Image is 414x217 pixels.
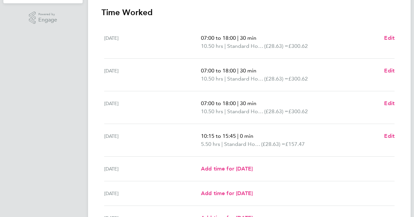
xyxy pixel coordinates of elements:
span: 0 min [240,133,253,139]
a: Edit [384,99,395,107]
span: Standard Hourly [224,140,261,148]
div: [DATE] [104,67,201,83]
h3: Time Worked [101,7,397,18]
a: Add time for [DATE] [201,189,253,197]
span: | [237,67,239,74]
span: 07:00 to 18:00 [201,100,236,106]
div: [DATE] [104,132,201,148]
div: [DATE] [104,165,201,173]
span: Add time for [DATE] [201,190,253,196]
span: (£28.63) = [264,108,288,115]
span: £300.62 [288,75,308,82]
span: 10:15 to 15:45 [201,133,236,139]
span: 30 min [240,100,256,106]
span: | [224,108,226,115]
span: 5.50 hrs [201,141,220,147]
span: | [224,43,226,49]
span: | [224,75,226,82]
div: [DATE] [104,189,201,197]
span: 07:00 to 18:00 [201,67,236,74]
span: Edit [384,133,395,139]
span: £300.62 [288,108,308,115]
span: | [237,35,239,41]
span: Edit [384,100,395,106]
span: | [221,141,223,147]
div: [DATE] [104,99,201,116]
span: Engage [38,17,57,23]
span: (£28.63) = [264,43,288,49]
div: [DATE] [104,34,201,50]
span: Add time for [DATE] [201,165,253,172]
span: Edit [384,67,395,74]
span: £157.47 [285,141,305,147]
span: 30 min [240,67,256,74]
span: Standard Hourly [227,75,264,83]
span: | [237,133,239,139]
a: Add time for [DATE] [201,165,253,173]
a: Powered byEngage [29,11,57,24]
a: Edit [384,34,395,42]
a: Edit [384,132,395,140]
span: 10.50 hrs [201,43,223,49]
span: Standard Hourly [227,42,264,50]
span: 10.50 hrs [201,108,223,115]
span: 10.50 hrs [201,75,223,82]
a: Edit [384,67,395,75]
span: Edit [384,35,395,41]
span: | [237,100,239,106]
span: 30 min [240,35,256,41]
span: £300.62 [288,43,308,49]
span: 07:00 to 18:00 [201,35,236,41]
span: Standard Hourly [227,107,264,116]
span: (£28.63) = [261,141,285,147]
span: (£28.63) = [264,75,288,82]
span: Powered by [38,11,57,17]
